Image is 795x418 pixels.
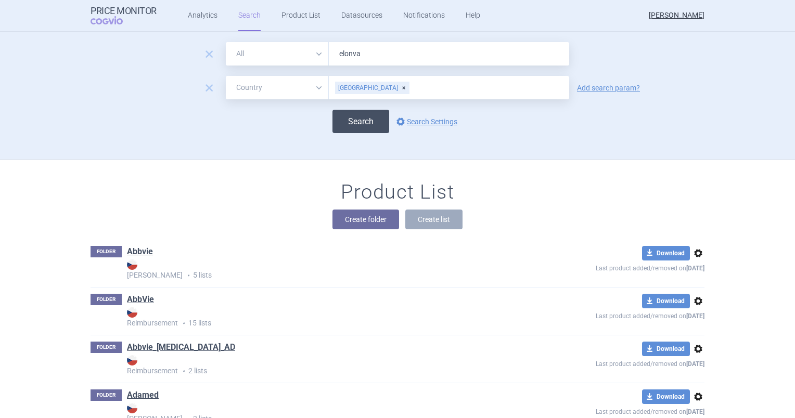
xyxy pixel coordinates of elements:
[127,403,137,413] img: CZ
[127,355,520,376] p: 2 lists
[686,312,704,320] strong: [DATE]
[127,294,154,307] h1: AbbVie
[577,84,640,92] a: Add search param?
[642,246,690,260] button: Download
[127,342,235,355] h1: Abbvie_Rinvoq_AD
[686,408,704,415] strong: [DATE]
[127,307,520,329] p: 15 lists
[183,270,193,281] i: •
[91,342,122,353] p: FOLDER
[91,246,122,257] p: FOLDER
[394,115,457,128] a: Search Settings
[332,110,389,133] button: Search
[405,210,463,229] button: Create list
[642,389,690,404] button: Download
[332,210,399,229] button: Create folder
[127,389,159,401] a: Adamed
[642,294,690,308] button: Download
[127,259,520,281] p: 5 lists
[520,308,704,321] p: Last product added/removed on
[178,366,188,376] i: •
[520,260,704,273] p: Last product added/removed on
[127,307,520,327] strong: Reimbursement
[520,404,704,417] p: Last product added/removed on
[127,294,154,305] a: AbbVie
[127,355,137,365] img: CZ
[520,356,704,369] p: Last product added/removed on
[335,82,409,94] div: [GEOGRAPHIC_DATA]
[127,259,520,279] strong: [PERSON_NAME]
[127,259,137,270] img: CZ
[91,6,157,16] strong: Price Monitor
[686,360,704,368] strong: [DATE]
[127,246,153,257] a: Abbvie
[178,318,188,329] i: •
[127,355,520,375] strong: Reimbursement
[341,180,454,204] h1: Product List
[91,389,122,401] p: FOLDER
[127,246,153,259] h1: Abbvie
[91,6,157,25] a: Price MonitorCOGVIO
[91,16,137,24] span: COGVIO
[127,307,137,318] img: CZ
[127,342,235,353] a: Abbvie_[MEDICAL_DATA]_AD
[91,294,122,305] p: FOLDER
[686,265,704,272] strong: [DATE]
[642,342,690,356] button: Download
[127,389,159,403] h1: Adamed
